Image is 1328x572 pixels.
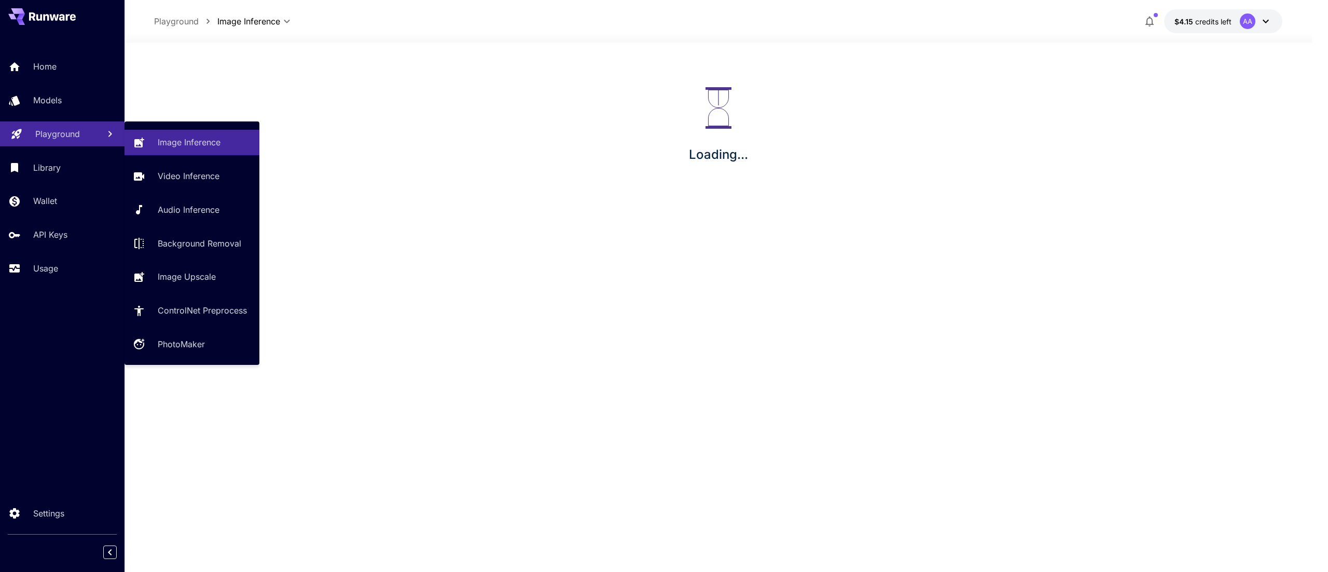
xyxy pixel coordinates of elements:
[125,298,259,323] a: ControlNet Preprocess
[33,195,57,207] p: Wallet
[125,164,259,189] a: Video Inference
[217,15,280,28] span: Image Inference
[33,60,57,73] p: Home
[158,237,241,250] p: Background Removal
[1174,17,1195,26] span: $4.15
[33,228,67,241] p: API Keys
[158,170,219,182] p: Video Inference
[1195,17,1232,26] span: credits left
[158,203,219,216] p: Audio Inference
[125,264,259,290] a: Image Upscale
[125,230,259,256] a: Background Removal
[158,136,220,148] p: Image Inference
[125,197,259,223] a: Audio Inference
[111,543,125,562] div: Collapse sidebar
[33,161,61,174] p: Library
[33,94,62,106] p: Models
[154,15,217,28] nav: breadcrumb
[1174,16,1232,27] div: $4.15445
[35,128,80,140] p: Playground
[125,332,259,357] a: PhotoMaker
[154,15,199,28] p: Playground
[103,546,117,559] button: Collapse sidebar
[158,304,247,317] p: ControlNet Preprocess
[1240,13,1255,29] div: AA
[1164,9,1282,33] button: $4.15445
[158,338,205,350] p: PhotoMaker
[158,270,216,283] p: Image Upscale
[33,507,64,520] p: Settings
[125,130,259,155] a: Image Inference
[689,145,748,164] p: Loading...
[33,262,58,275] p: Usage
